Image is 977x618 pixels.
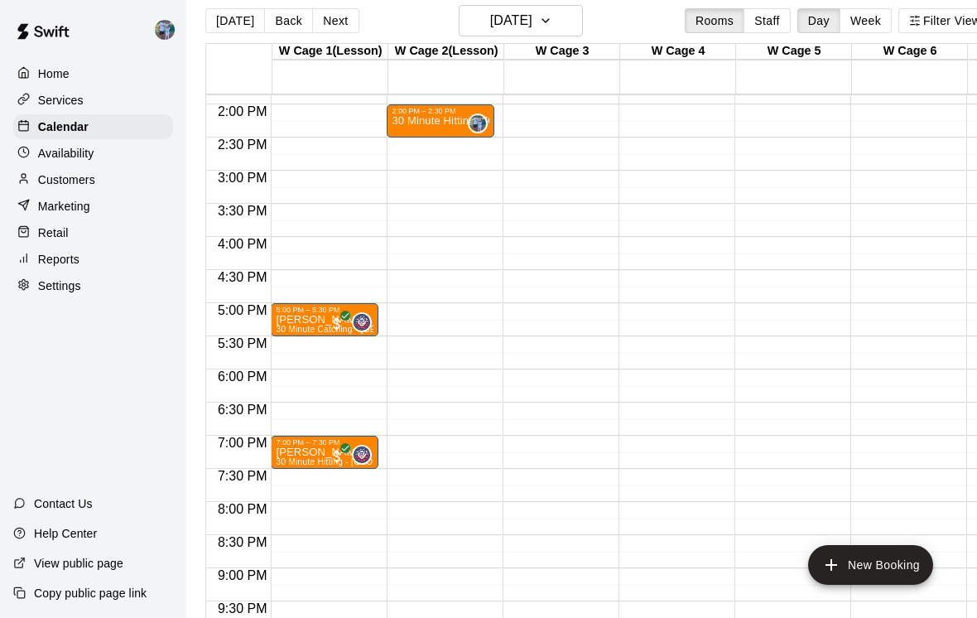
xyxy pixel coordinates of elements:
[392,107,489,115] div: 2:00 PM – 2:30 PM
[276,325,451,334] span: 30 Minute Catching - [GEOGRAPHIC_DATA]
[359,312,372,332] span: Derek "Boomer" Wickersham
[152,13,186,46] div: Paul Woodley
[34,525,97,542] p: Help Center
[13,61,173,86] a: Home
[214,303,272,317] span: 5:00 PM
[490,9,532,32] h6: [DATE]
[13,247,173,272] a: Reports
[13,114,173,139] a: Calendar
[38,145,94,162] p: Availability
[504,44,620,60] div: W Cage 3
[214,469,272,483] span: 7:30 PM
[736,44,852,60] div: W Cage 5
[214,171,272,185] span: 3:00 PM
[797,8,840,33] button: Day
[620,44,736,60] div: W Cage 4
[808,545,933,585] button: add
[38,65,70,82] p: Home
[352,445,372,465] div: Derek "Boomer" Wickersham
[13,194,173,219] a: Marketing
[38,251,79,268] p: Reports
[388,44,504,60] div: W Cage 2(Lesson)
[214,237,272,251] span: 4:00 PM
[13,167,173,192] a: Customers
[468,113,488,133] div: Paul Woodley
[359,445,372,465] span: Derek "Boomer" Wickersham
[272,44,388,60] div: W Cage 1(Lesson)
[214,270,272,284] span: 4:30 PM
[214,502,272,516] span: 8:00 PM
[264,8,313,33] button: Back
[271,436,378,469] div: 7:00 PM – 7:30 PM: Landon Pallies
[38,92,84,109] p: Services
[276,306,373,314] div: 5:00 PM – 5:30 PM
[38,278,81,294] p: Settings
[685,8,744,33] button: Rooms
[744,8,791,33] button: Staff
[276,457,441,466] span: 30 Minute Hitting - [GEOGRAPHIC_DATA]
[38,171,95,188] p: Customers
[155,20,175,40] img: Paul Woodley
[38,118,89,135] p: Calendar
[474,113,488,133] span: Paul Woodley
[459,5,583,36] button: [DATE]
[852,44,968,60] div: W Cage 6
[354,447,370,463] img: Derek "Boomer" Wickersham
[329,316,345,332] span: All customers have paid
[214,535,272,549] span: 8:30 PM
[214,568,272,582] span: 9:00 PM
[38,198,90,215] p: Marketing
[214,369,272,384] span: 6:00 PM
[13,273,173,298] a: Settings
[469,115,486,132] img: Paul Woodley
[38,225,69,241] p: Retail
[13,141,173,166] a: Availability
[214,204,272,218] span: 3:30 PM
[271,303,378,336] div: 5:00 PM – 5:30 PM: AJ Finegan
[214,336,272,350] span: 5:30 PM
[34,555,123,572] p: View public page
[214,601,272,616] span: 9:30 PM
[352,312,372,332] div: Derek "Boomer" Wickersham
[205,8,265,33] button: [DATE]
[840,8,892,33] button: Week
[34,495,93,512] p: Contact Us
[214,104,272,118] span: 2:00 PM
[13,220,173,245] a: Retail
[214,138,272,152] span: 2:30 PM
[276,438,373,447] div: 7:00 PM – 7:30 PM
[387,104,494,138] div: 2:00 PM – 2:30 PM: 30 Minute Hitting - Westampton
[329,448,345,465] span: All customers have paid
[214,436,272,450] span: 7:00 PM
[34,585,147,601] p: Copy public page link
[312,8,359,33] button: Next
[354,314,370,331] img: Derek "Boomer" Wickersham
[214,403,272,417] span: 6:30 PM
[13,88,173,113] a: Services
